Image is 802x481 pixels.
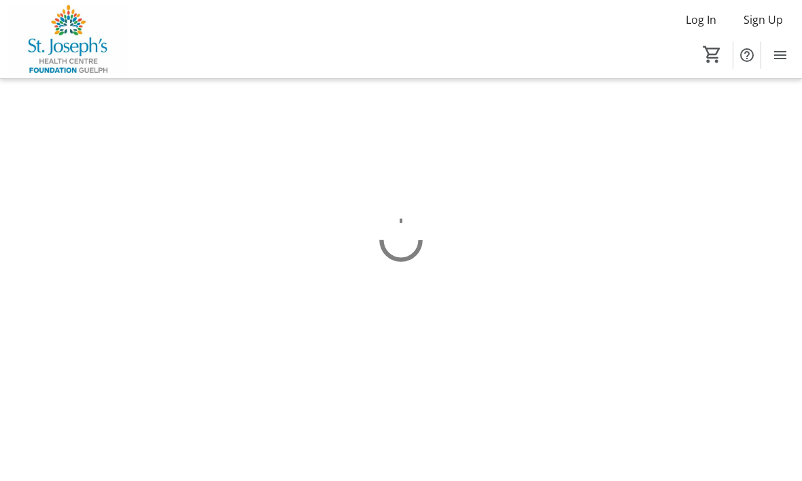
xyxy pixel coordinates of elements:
button: Help [733,42,761,69]
button: Sign Up [733,10,794,31]
span: Log In [686,12,716,29]
button: Log In [675,10,727,31]
span: Sign Up [744,12,783,29]
button: Menu [767,42,794,69]
img: St. Joseph's Health Centre Foundation Guelph's Logo [8,5,129,73]
button: Cart [700,43,725,67]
